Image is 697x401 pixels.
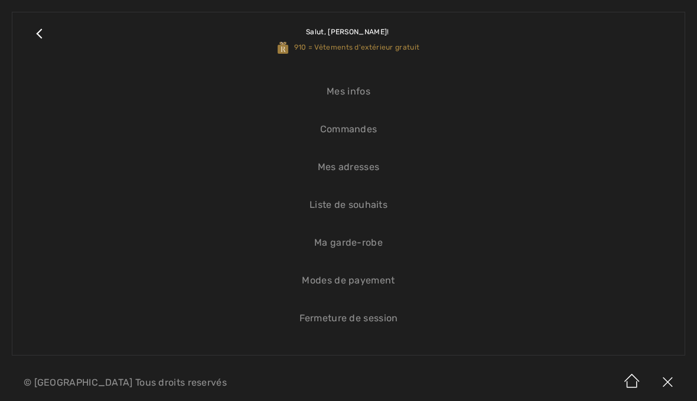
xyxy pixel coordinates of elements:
[650,364,685,401] img: X
[24,192,673,218] a: Liste de souhaits
[24,268,673,294] a: Modes de payement
[24,379,409,387] p: © [GEOGRAPHIC_DATA] Tous droits reservés
[24,79,673,105] a: Mes infos
[24,116,673,142] a: Commandes
[278,43,419,51] span: 910 = Vêtements d'extérieur gratuit
[614,364,650,401] img: Accueil
[24,305,673,331] a: Fermeture de session
[24,230,673,256] a: Ma garde-robe
[306,28,389,36] span: Salut, [PERSON_NAME]!
[24,154,673,180] a: Mes adresses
